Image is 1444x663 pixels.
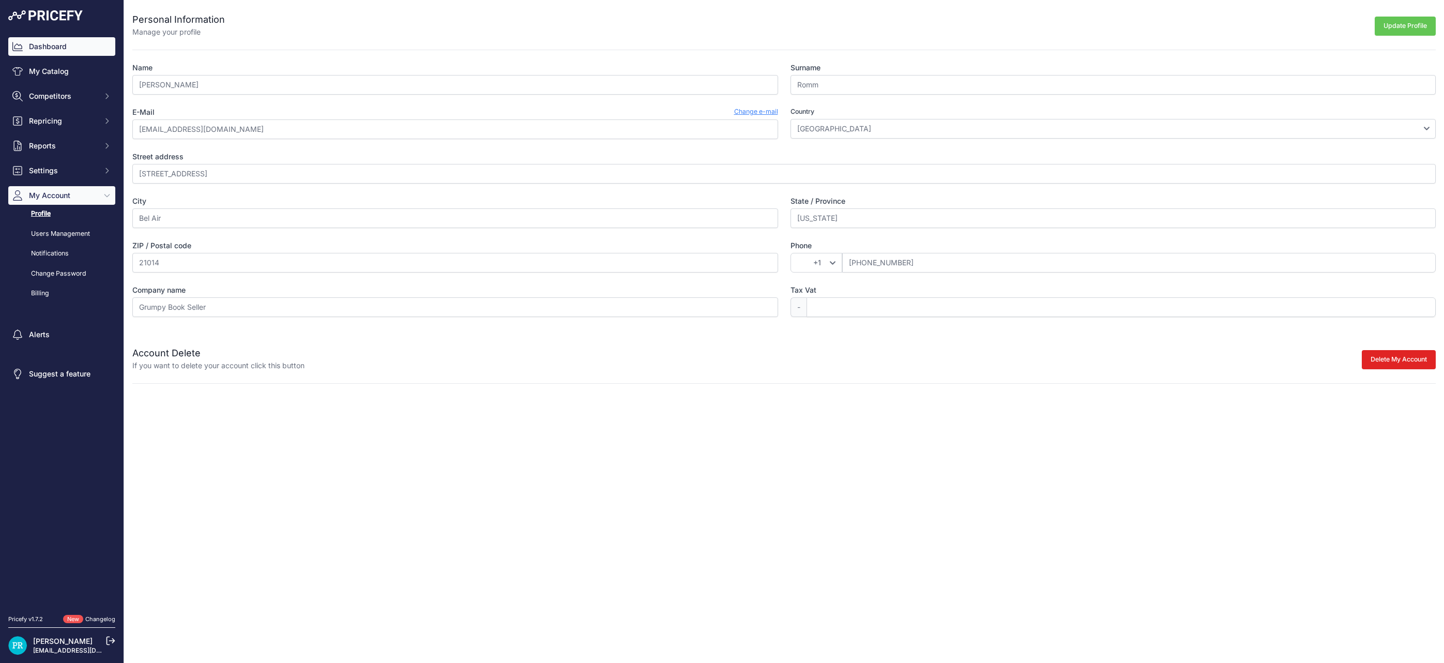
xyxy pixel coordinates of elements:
a: Change Password [8,265,115,283]
a: Change e-mail [734,107,778,117]
a: Notifications [8,245,115,263]
label: Street address [132,152,1436,162]
nav: Sidebar [8,37,115,602]
button: Settings [8,161,115,180]
img: Pricefy Logo [8,10,83,21]
h2: Account Delete [132,346,305,360]
span: Competitors [29,91,97,101]
p: Manage your profile [132,27,225,37]
span: Settings [29,165,97,176]
div: Pricefy v1.7.2 [8,615,43,624]
span: My Account [29,190,97,201]
label: Company name [132,285,778,295]
button: Reports [8,137,115,155]
span: Repricing [29,116,97,126]
label: City [132,196,778,206]
label: Surname [791,63,1436,73]
button: Update Profile [1375,17,1436,36]
label: E-Mail [132,107,155,117]
h2: Personal Information [132,12,225,27]
a: Changelog [85,615,115,623]
span: - [791,297,807,317]
a: Users Management [8,225,115,243]
a: My Catalog [8,62,115,81]
span: New [63,615,83,624]
label: Country [791,107,1436,117]
button: Delete My Account [1362,350,1436,369]
label: Name [132,63,778,73]
span: Reports [29,141,97,151]
a: Alerts [8,325,115,344]
button: Repricing [8,112,115,130]
a: [PERSON_NAME] [33,637,93,645]
a: Suggest a feature [8,365,115,383]
button: Competitors [8,87,115,106]
label: State / Province [791,196,1436,206]
a: Profile [8,205,115,223]
a: [EMAIL_ADDRESS][DOMAIN_NAME] [33,646,141,654]
label: ZIP / Postal code [132,240,778,251]
a: Billing [8,284,115,303]
span: Tax Vat [791,285,816,294]
label: Phone [791,240,1436,251]
a: Dashboard [8,37,115,56]
p: If you want to delete your account click this button [132,360,305,371]
button: My Account [8,186,115,205]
